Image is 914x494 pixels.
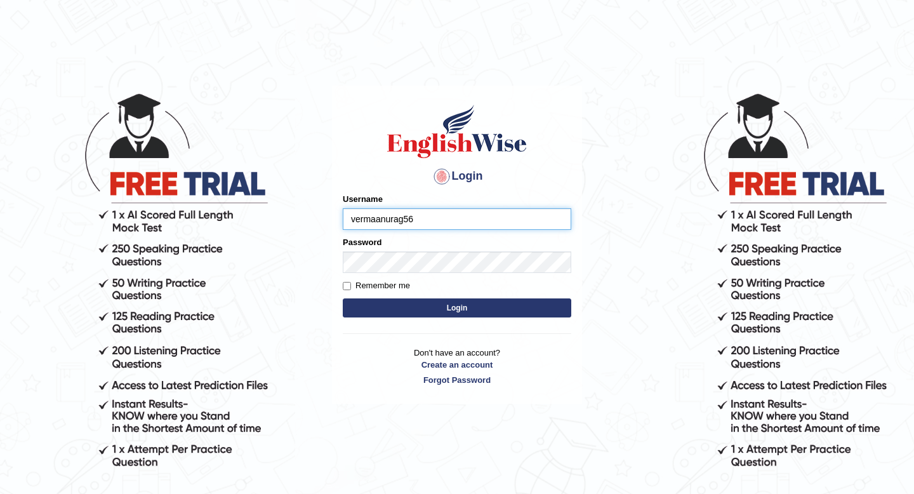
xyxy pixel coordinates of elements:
[343,236,381,248] label: Password
[343,166,571,187] h4: Login
[343,279,410,292] label: Remember me
[343,282,351,290] input: Remember me
[343,298,571,317] button: Login
[343,374,571,386] a: Forgot Password
[385,103,529,160] img: Logo of English Wise sign in for intelligent practice with AI
[343,193,383,205] label: Username
[343,347,571,386] p: Don't have an account?
[343,359,571,371] a: Create an account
